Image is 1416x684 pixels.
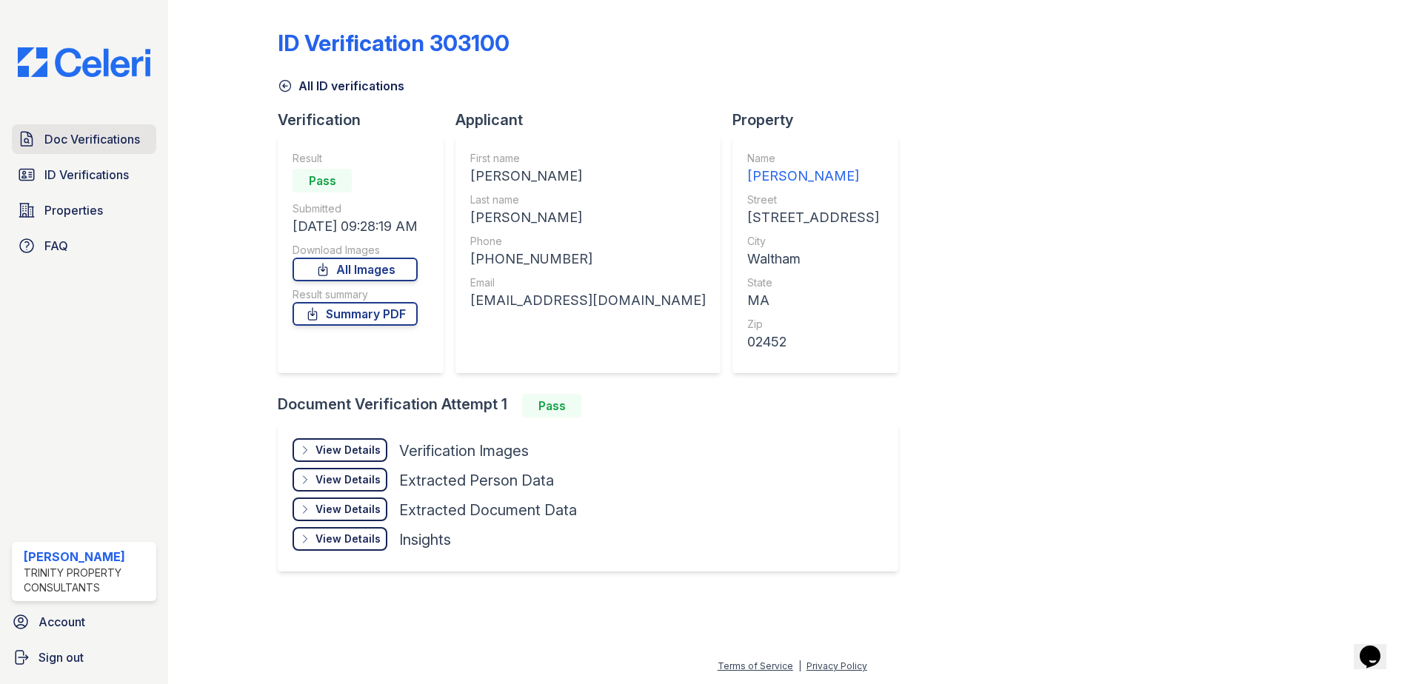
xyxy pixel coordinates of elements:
div: View Details [315,502,381,517]
div: [PERSON_NAME] [470,207,706,228]
div: Result summary [293,287,418,302]
div: [DATE] 09:28:19 AM [293,216,418,237]
div: Verification Images [399,440,529,461]
div: View Details [315,472,381,487]
div: First name [470,151,706,166]
div: Download Images [293,243,418,258]
a: Properties [12,195,156,225]
div: Result [293,151,418,166]
div: [PHONE_NUMBER] [470,249,706,269]
img: CE_Logo_Blue-a8612792a0a2168367f1c8372b55b34899dd931a85d93a1a3d3e32e68fde9ad4.png [6,47,162,77]
div: [STREET_ADDRESS] [747,207,879,228]
div: [EMAIL_ADDRESS][DOMAIN_NAME] [470,290,706,311]
a: All ID verifications [278,77,404,95]
span: ID Verifications [44,166,129,184]
a: Summary PDF [293,302,418,326]
div: | [798,660,801,671]
span: Properties [44,201,103,219]
div: Waltham [747,249,879,269]
div: 02452 [747,332,879,352]
div: Verification [278,110,455,130]
div: Zip [747,317,879,332]
div: [PERSON_NAME] [470,166,706,187]
div: [PERSON_NAME] [24,548,150,566]
a: Name [PERSON_NAME] [747,151,879,187]
span: Doc Verifications [44,130,140,148]
div: View Details [315,443,381,457]
div: Phone [470,234,706,249]
iframe: chat widget [1354,625,1401,669]
a: Terms of Service [718,660,793,671]
a: Account [6,607,162,637]
a: FAQ [12,231,156,261]
div: Submitted [293,201,418,216]
a: All Images [293,258,418,281]
div: MA [747,290,879,311]
div: Property [732,110,910,130]
div: Last name [470,192,706,207]
div: Insights [399,529,451,550]
div: View Details [315,532,381,546]
div: Street [747,192,879,207]
div: Applicant [455,110,732,130]
div: City [747,234,879,249]
div: State [747,275,879,290]
div: Pass [522,394,581,418]
div: Pass [293,169,352,192]
div: ID Verification 303100 [278,30,510,56]
div: Trinity Property Consultants [24,566,150,595]
span: Sign out [39,648,84,666]
a: Sign out [6,643,162,672]
div: Email [470,275,706,290]
div: Extracted Document Data [399,500,577,520]
div: Document Verification Attempt 1 [278,394,910,418]
div: Extracted Person Data [399,470,554,491]
a: Privacy Policy [806,660,867,671]
div: Name [747,151,879,166]
a: ID Verifications [12,160,156,190]
span: Account [39,613,85,631]
span: FAQ [44,237,68,255]
div: [PERSON_NAME] [747,166,879,187]
a: Doc Verifications [12,124,156,154]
